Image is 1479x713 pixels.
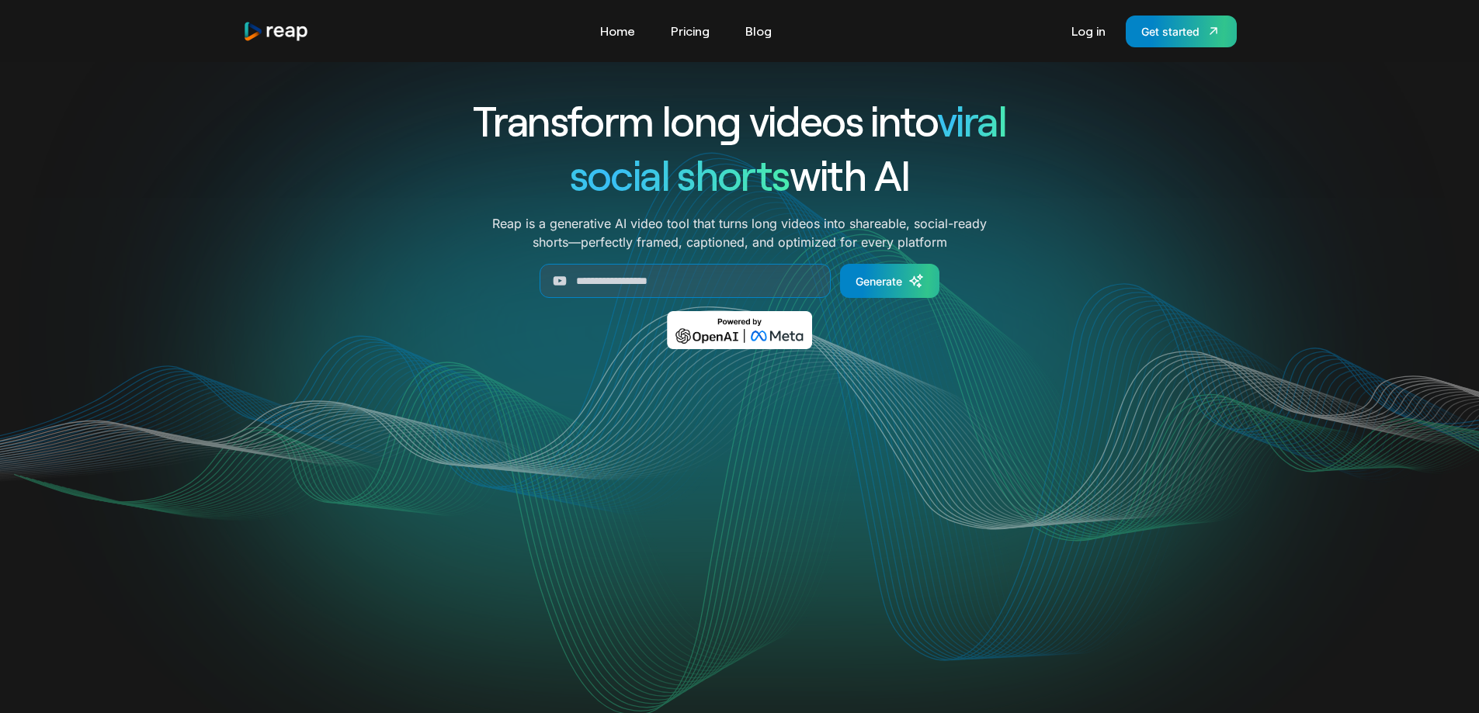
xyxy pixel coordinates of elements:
[663,19,717,43] a: Pricing
[1126,16,1237,47] a: Get started
[840,264,939,298] a: Generate
[738,19,779,43] a: Blog
[937,95,1006,145] span: viral
[667,311,812,349] img: Powered by OpenAI & Meta
[492,214,987,251] p: Reap is a generative AI video tool that turns long videos into shareable, social-ready shorts—per...
[417,93,1063,147] h1: Transform long videos into
[1141,23,1200,40] div: Get started
[243,21,310,42] img: reap logo
[856,273,902,289] div: Generate
[1064,19,1113,43] a: Log in
[417,264,1063,298] form: Generate Form
[243,21,310,42] a: home
[592,19,643,43] a: Home
[570,149,790,199] span: social shorts
[427,372,1052,684] video: Your browser does not support the video tag.
[417,147,1063,202] h1: with AI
